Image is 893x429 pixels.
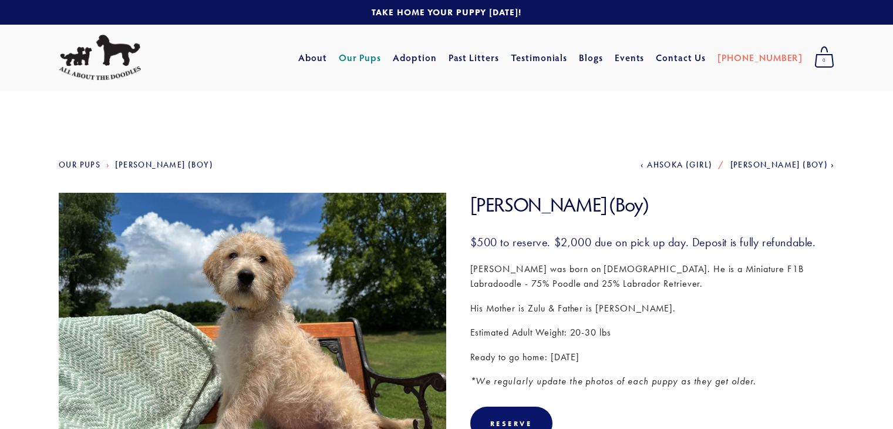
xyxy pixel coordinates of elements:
div: Reserve [490,419,533,428]
a: Events [615,47,645,68]
a: Ahsoka (Girl) [641,160,712,170]
a: [PERSON_NAME] (Boy) [730,160,834,170]
a: 0 items in cart [808,43,840,72]
span: 0 [814,53,834,68]
a: Past Litters [449,51,500,63]
em: *We regularly update the photos of each puppy as they get older. [470,376,756,387]
p: His Mother is Zulu & Father is [PERSON_NAME]. [470,301,835,316]
span: Ahsoka (Girl) [647,160,712,170]
a: [PHONE_NUMBER] [717,47,803,68]
h3: $500 to reserve. $2,000 due on pick up day. Deposit is fully refundable. [470,234,835,250]
a: Testimonials [511,47,568,68]
a: Contact Us [656,47,706,68]
h1: [PERSON_NAME] (Boy) [470,193,835,217]
a: Blogs [579,47,603,68]
img: All About The Doodles [59,35,141,81]
p: Estimated Adult Weight: 20-30 lbs [470,325,835,340]
p: [PERSON_NAME] was born on [DEMOGRAPHIC_DATA]. He is a Miniature F1B Labradoodle - 75% Poodle and ... [470,262,835,291]
a: [PERSON_NAME] (Boy) [115,160,213,170]
span: [PERSON_NAME] (Boy) [730,160,828,170]
a: About [298,47,327,68]
p: Ready to go home: [DATE] [470,350,835,365]
a: Adoption [393,47,437,68]
a: Our Pups [59,160,100,170]
a: Our Pups [339,47,382,68]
